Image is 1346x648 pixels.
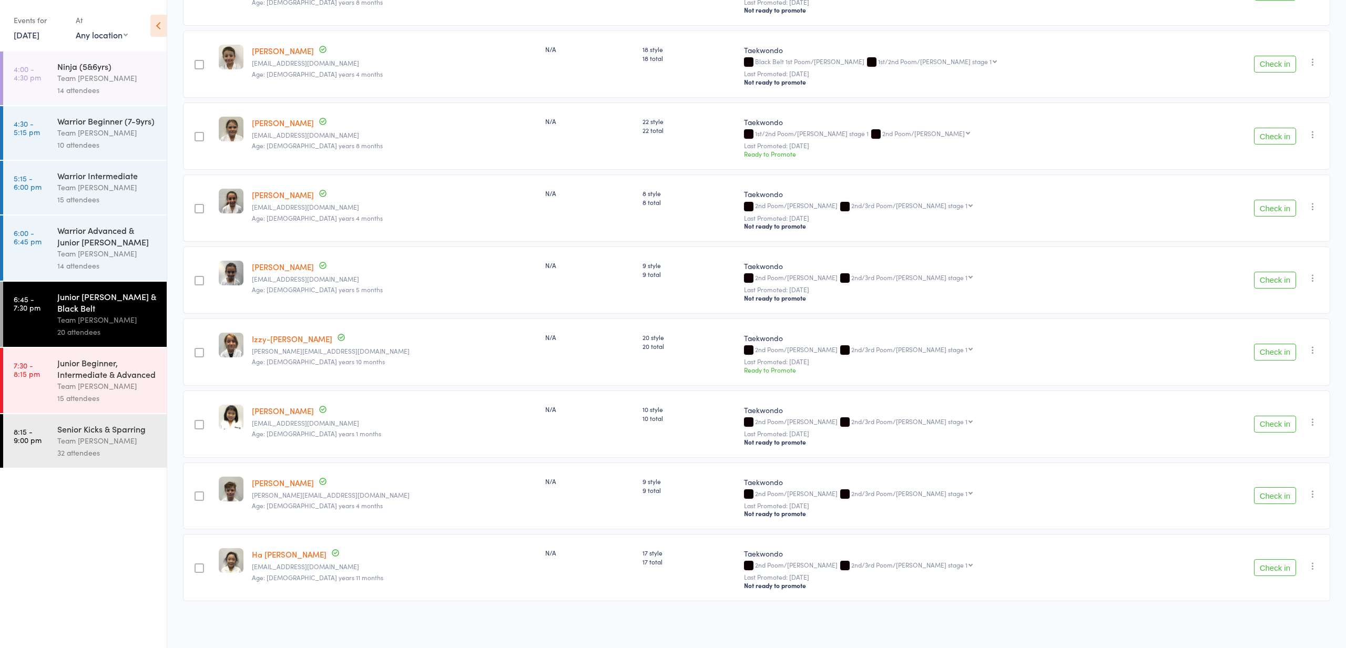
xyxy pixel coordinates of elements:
a: 7:30 -8:15 pmJunior Beginner, Intermediate & AdvancedTeam [PERSON_NAME]15 attendees [3,348,167,413]
div: 1st/2nd Poom/[PERSON_NAME] stage 1 [744,130,1187,139]
small: Last Promoted: [DATE] [744,214,1187,222]
div: Not ready to promote [744,78,1187,86]
a: 6:45 -7:30 pmJunior [PERSON_NAME] & Black BeltTeam [PERSON_NAME]20 attendees [3,282,167,347]
span: Age: [DEMOGRAPHIC_DATA] years 10 months [252,357,385,366]
small: Last Promoted: [DATE] [744,430,1187,437]
div: 2nd/3rd Poom/[PERSON_NAME] stage 1 [851,418,967,425]
div: 2nd Poom/[PERSON_NAME] [744,346,1187,355]
time: 6:45 - 7:30 pm [14,295,40,312]
div: N/A [545,117,634,126]
img: image1550211267.png [219,333,243,357]
div: Any location [76,29,128,40]
span: 17 style [643,548,736,557]
div: Warrior Beginner (7-9yrs) [57,115,158,127]
span: 20 total [643,342,736,351]
a: 8:15 -9:00 pmSenior Kicks & SparringTeam [PERSON_NAME]32 attendees [3,414,167,468]
a: 5:15 -6:00 pmWarrior IntermediateTeam [PERSON_NAME]15 attendees [3,161,167,214]
div: Taekwondo [744,405,1187,415]
div: Warrior Intermediate [57,170,158,181]
div: Junior Beginner, Intermediate & Advanced [57,357,158,380]
span: Age: [DEMOGRAPHIC_DATA] years 1 months [252,429,381,438]
time: 8:15 - 9:00 pm [14,427,42,444]
span: 18 total [643,54,736,63]
div: N/A [545,333,634,342]
small: benjamin.tantau@gmail.com [252,491,537,499]
a: Izzy-[PERSON_NAME] [252,333,332,344]
button: Check in [1254,128,1296,145]
span: 9 style [643,261,736,270]
div: 2nd Poom/[PERSON_NAME] [882,130,965,137]
a: [PERSON_NAME] [252,477,314,488]
span: 9 total [643,486,736,495]
img: image1549519616.png [219,405,243,429]
small: fengqingliang83@gmail.com [252,419,537,427]
div: 2nd Poom/[PERSON_NAME] [744,202,1187,211]
div: Team [PERSON_NAME] [57,380,158,392]
img: image1554509052.png [219,477,243,501]
span: Age: [DEMOGRAPHIC_DATA] years 11 months [252,573,383,582]
small: Last Promoted: [DATE] [744,142,1187,149]
div: 32 attendees [57,447,158,459]
div: Not ready to promote [744,509,1187,518]
div: 2nd/3rd Poom/[PERSON_NAME] stage 1 [851,202,967,209]
div: Team [PERSON_NAME] [57,181,158,193]
span: Age: [DEMOGRAPHIC_DATA] years 4 months [252,501,383,510]
div: 2nd/3rd Poom/[PERSON_NAME] stage 1 [851,490,967,497]
div: 2nd/3rd Poom/[PERSON_NAME] stage 1 [851,561,967,568]
img: image1553577009.png [219,45,243,69]
div: At [76,12,128,29]
img: image1553061767.png [219,548,243,573]
small: Last Promoted: [DATE] [744,286,1187,293]
div: Team [PERSON_NAME] [57,314,158,326]
span: Age: [DEMOGRAPHIC_DATA] years 8 months [252,141,383,150]
div: N/A [545,548,634,557]
div: Ninja (5&6yrs) [57,60,158,72]
a: 6:00 -6:45 pmWarrior Advanced & Junior [PERSON_NAME]Team [PERSON_NAME]14 attendees [3,215,167,281]
div: Junior [PERSON_NAME] & Black Belt [57,291,158,314]
div: Senior Kicks & Sparring [57,423,158,435]
button: Check in [1254,344,1296,361]
small: njsarov@optusnet.com.au [252,59,537,67]
time: 4:30 - 5:15 pm [14,119,40,136]
small: dkp08@live.com.au [252,203,537,211]
small: Last Promoted: [DATE] [744,573,1187,581]
div: 2nd/3rd Poom/[PERSON_NAME] stage 1 [851,274,967,281]
div: 2nd Poom/[PERSON_NAME] [744,418,1187,427]
div: Taekwondo [744,333,1187,343]
small: Last Promoted: [DATE] [744,502,1187,509]
span: Age: [DEMOGRAPHIC_DATA] years 4 months [252,213,383,222]
a: [PERSON_NAME] [252,189,314,200]
button: Check in [1254,487,1296,504]
span: 8 total [643,198,736,207]
div: Ready to Promote [744,149,1187,158]
button: Check in [1254,559,1296,576]
a: Ha [PERSON_NAME] [252,549,327,560]
small: gabby.baldassarri@gmail.com [252,275,537,283]
span: 10 style [643,405,736,414]
img: image1553061391.png [219,117,243,141]
time: 7:30 - 8:15 pm [14,361,40,378]
span: 8 style [643,189,736,198]
div: 10 attendees [57,139,158,151]
img: image1552974442.png [219,189,243,213]
div: Taekwondo [744,189,1187,199]
div: N/A [545,45,634,54]
time: 4:00 - 4:30 pm [14,65,41,81]
span: 10 total [643,414,736,423]
span: 17 total [643,557,736,566]
div: 20 attendees [57,326,158,338]
span: Age: [DEMOGRAPHIC_DATA] years 4 months [252,69,383,78]
time: 5:15 - 6:00 pm [14,174,42,191]
a: [PERSON_NAME] [252,45,314,56]
div: Events for [14,12,65,29]
div: Warrior Advanced & Junior [PERSON_NAME] [57,224,158,248]
time: 6:00 - 6:45 pm [14,229,42,245]
span: 18 style [643,45,736,54]
div: N/A [545,405,634,414]
div: 14 attendees [57,84,158,96]
div: Taekwondo [744,548,1187,559]
div: Taekwondo [744,45,1187,55]
div: Not ready to promote [744,438,1187,446]
small: jacquelinehparker@gmail.com [252,131,537,139]
div: 2nd Poom/[PERSON_NAME] [744,490,1187,499]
